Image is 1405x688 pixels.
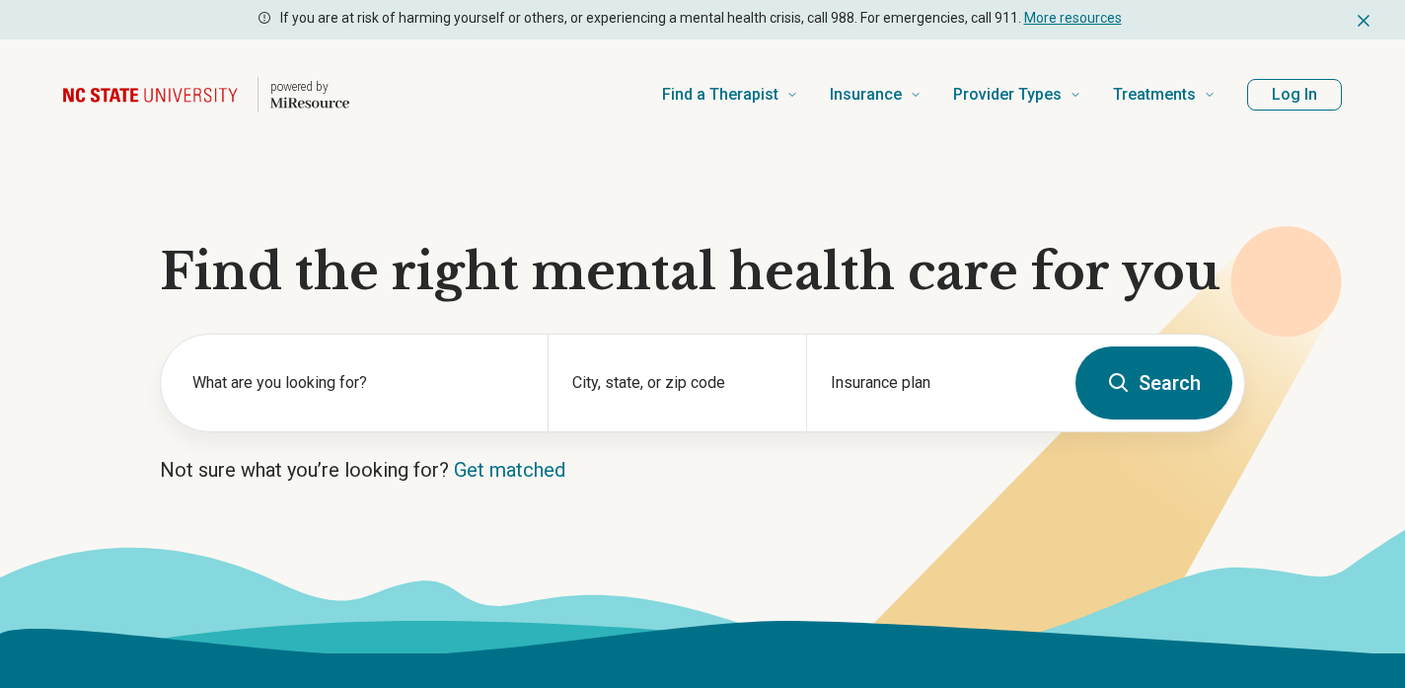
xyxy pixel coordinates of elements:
h1: Find the right mental health care for you [160,243,1245,302]
span: Provider Types [953,81,1062,109]
a: Provider Types [953,55,1081,134]
a: Insurance [830,55,922,134]
span: Insurance [830,81,902,109]
button: Dismiss [1354,8,1373,32]
a: Treatments [1113,55,1216,134]
p: powered by [270,79,349,95]
label: What are you looking for? [192,371,524,395]
a: Find a Therapist [662,55,798,134]
a: Get matched [454,458,565,482]
a: Home page [63,63,349,126]
span: Find a Therapist [662,81,778,109]
span: Treatments [1113,81,1196,109]
button: Search [1075,346,1232,420]
p: If you are at risk of harming yourself or others, or experiencing a mental health crisis, call 98... [280,8,1122,29]
p: Not sure what you’re looking for? [160,456,1245,484]
a: More resources [1024,10,1122,26]
button: Log In [1247,79,1342,111]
